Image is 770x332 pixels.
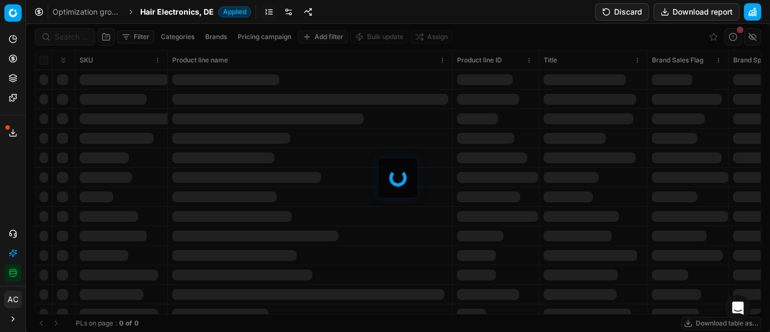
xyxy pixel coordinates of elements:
button: Download report [654,3,740,21]
button: AC [4,291,22,308]
div: Open Intercom Messenger [725,295,751,321]
nav: breadcrumb [53,7,251,17]
span: AC [5,291,21,308]
a: Optimization groups [53,7,122,17]
button: Discard [595,3,649,21]
span: Hair Electronics, DEApplied [140,7,251,17]
span: Applied [218,7,251,17]
span: Hair Electronics, DE [140,7,214,17]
